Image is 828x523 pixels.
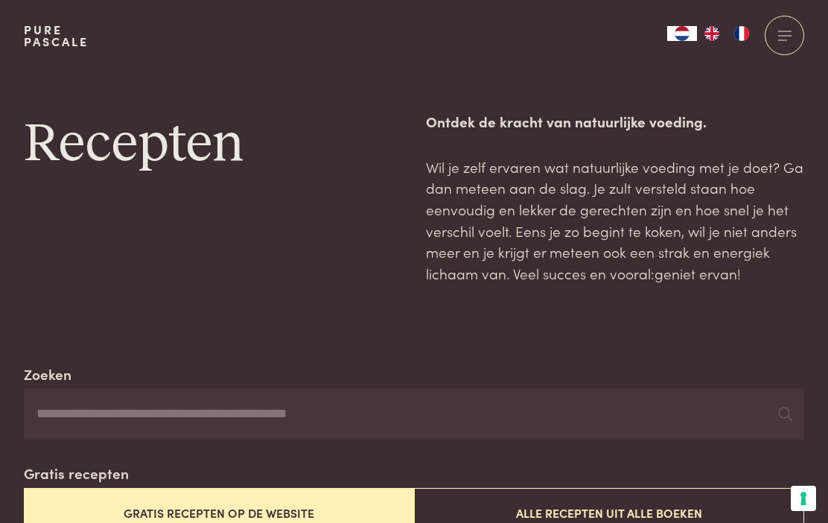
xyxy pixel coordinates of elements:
a: PurePascale [24,24,89,48]
a: FR [727,26,757,41]
strong: Ontdek de kracht van natuurlijke voeding. [426,111,707,131]
p: Wil je zelf ervaren wat natuurlijke voeding met je doet? Ga dan meteen aan de slag. Je zult verst... [426,156,804,285]
h1: Recepten [24,111,402,178]
a: NL [667,26,697,41]
button: Uw voorkeuren voor toestemming voor trackingtechnologieën [791,486,816,511]
aside: Language selected: Nederlands [667,26,757,41]
ul: Language list [697,26,757,41]
a: EN [697,26,727,41]
label: Gratis recepten [24,463,129,484]
div: Language [667,26,697,41]
label: Zoeken [24,364,71,385]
